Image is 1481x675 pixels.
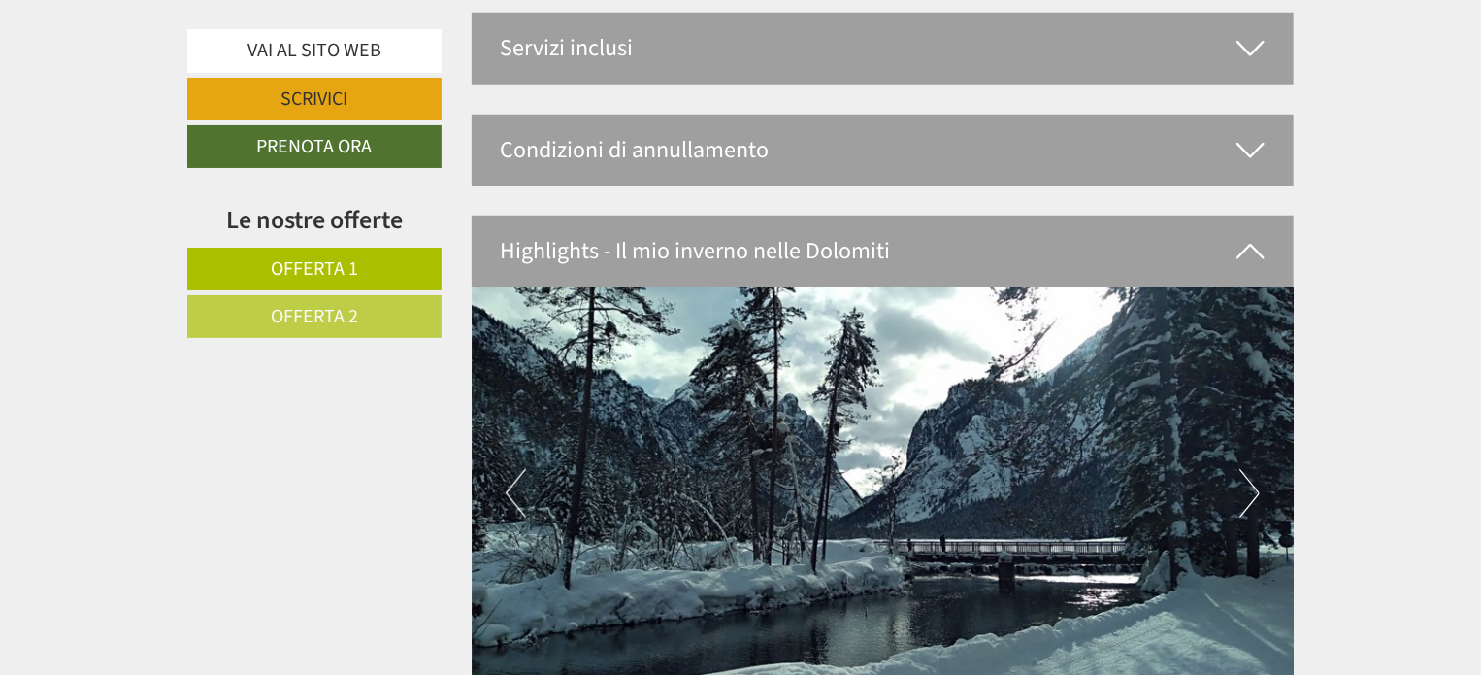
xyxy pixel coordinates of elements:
[187,78,442,120] a: Scrivici
[1239,469,1260,518] button: Next
[472,115,1295,186] div: Condizioni di annullamento
[506,469,526,518] button: Previous
[187,125,442,168] a: Prenota ora
[187,29,442,73] a: Vai al sito web
[271,303,358,330] span: Offerta 2
[187,202,442,238] div: Le nostre offerte
[472,216,1295,287] div: Highlights - Il mio inverno nelle Dolomiti
[472,13,1295,84] div: Servizi inclusi
[271,255,358,283] span: Offerta 1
